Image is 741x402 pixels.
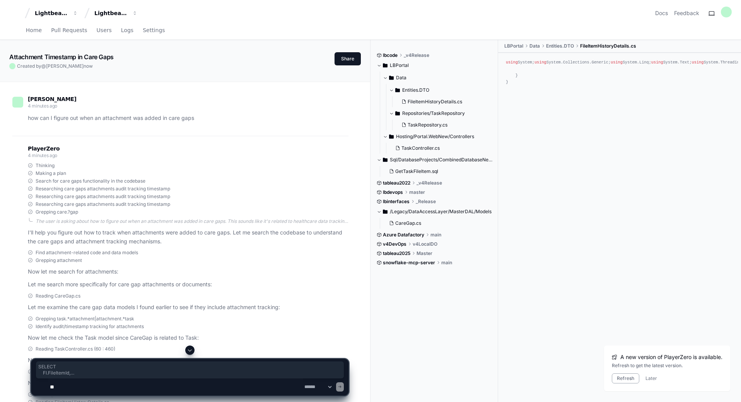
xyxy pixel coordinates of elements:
svg: Directory [389,132,394,141]
span: FileItemHistoryDetails.cs [408,99,462,105]
span: Settings [143,28,165,33]
div: Lightbeam Health [35,9,68,17]
span: lbcode [383,52,398,58]
span: _v4Release [404,52,429,58]
span: Researching care gaps attachments audit tracking timestamp [36,193,170,200]
span: Researching care gaps attachments audit tracking timestamp [36,201,170,207]
p: I'll help you figure out how to track when attachments were added to care gaps. Let me search the... [28,228,348,246]
svg: Directory [395,109,400,118]
span: @ [41,63,46,69]
span: FileItemHistoryDetails.cs [580,43,636,49]
span: lbinterfaces [383,198,410,205]
span: Grepping task.*attachment|attachment.*task [36,316,134,322]
span: main [430,232,441,238]
button: Hosting/Portal.WebNew/Controllers [383,130,492,143]
button: /Legacy/DataAccessLayer/MasterDAL/Models [377,205,492,218]
div: Lightbeam Health Solutions [94,9,128,17]
button: GetTaskFileItem.sql [386,166,488,177]
span: Pull Requests [51,28,87,33]
span: CareGap.cs [395,220,421,226]
span: Thinking [36,163,55,169]
button: Later [645,375,657,381]
button: Share [335,52,361,65]
button: Entities.DTO [389,84,492,96]
span: Hosting/Portal.WebNew/Controllers [396,133,474,140]
span: Data [396,75,406,81]
button: Repositories/TaskRepository [389,107,492,120]
a: Docs [655,9,668,17]
span: Researching care gaps attachments audit tracking timestamp [36,186,170,192]
span: using [506,60,518,65]
span: [PERSON_NAME] [46,63,84,69]
span: Sql/DatabaseProjects/CombinedDatabaseNew/transactional/dbo/Stored Procedures [390,157,492,163]
span: snowflake-mcp-server [383,260,435,266]
span: _Release [416,198,436,205]
p: Let me search more specifically for care gap attachments or documents: [28,280,348,289]
button: TaskController.cs [392,143,488,154]
p: how can I figure out when an attachment was added in care gaps [28,114,348,123]
p: Let me examine the care gap data models I found earlier to see if they include attachment tracking: [28,303,348,312]
span: lbdevops [383,189,403,195]
span: tableau2022 [383,180,410,186]
span: /Legacy/DataAccessLayer/MasterDAL/Models [390,209,492,215]
span: Reading CareGap.cs [36,293,80,299]
span: SELECT FI.FileItemId, FI.OriginalFileName, FI.CreateDateTime, FI.CreateLBUserId, U.FirstName + ' ... [38,364,341,376]
p: Now let me search for attachments: [28,267,348,276]
button: FileItemHistoryDetails.cs [398,96,488,107]
span: Search for care gaps functionality in the codebase [36,178,145,184]
svg: Directory [389,73,394,82]
span: Home [26,28,42,33]
span: Making a plan [36,170,66,176]
button: Feedback [674,9,699,17]
button: Sql/DatabaseProjects/CombinedDatabaseNew/transactional/dbo/Stored Procedures [377,154,492,166]
span: v4LocalDO [413,241,437,247]
span: tableau2025 [383,250,410,257]
svg: Directory [395,86,400,95]
span: GetTaskFileItem.sql [395,168,438,174]
button: LBPortal [377,59,492,72]
a: Logs [121,22,133,39]
span: Identify audit/timestamp tracking for attachments [36,323,144,330]
svg: Directory [383,155,388,164]
button: Lightbeam Health Solutions [91,6,141,20]
app-text-character-animate: Attachment Timestamp in Care Gaps [9,53,114,61]
span: master [409,189,425,195]
a: Pull Requests [51,22,87,39]
span: using [611,60,623,65]
button: Data [383,72,492,84]
span: Data [529,43,540,49]
span: Users [97,28,112,33]
span: 4 minutes ago [28,103,57,109]
a: Users [97,22,112,39]
span: main [441,260,452,266]
svg: Directory [383,207,388,216]
span: using [534,60,546,65]
span: Entities.DTO [402,87,429,93]
span: Find attachment-related code and data models [36,250,138,256]
span: TaskRepository.cs [408,122,447,128]
span: Master [417,250,432,257]
a: Home [26,22,42,39]
p: Now let me check the Task model since CareGap is related to Task: [28,334,348,342]
span: Logs [121,28,133,33]
button: TaskRepository.cs [398,120,488,130]
span: PlayerZero [28,146,60,151]
span: using [692,60,704,65]
div: System; System.Collections.Generic; System.Linq; System.Text; System.Threading.Tasks; { { ItemId ... [506,59,733,86]
span: v4DevOps [383,241,406,247]
span: Grepping care.?gap [36,209,78,215]
span: Created by [17,63,93,69]
span: _v4Release [417,180,442,186]
svg: Directory [383,61,388,70]
span: LBPortal [390,62,409,68]
button: CareGap.cs [386,218,488,229]
a: Settings [143,22,165,39]
span: Repositories/TaskRepository [402,110,465,116]
span: 4 minutes ago [28,152,57,158]
span: now [84,63,93,69]
button: Lightbeam Health [32,6,81,20]
button: Refresh [612,373,639,383]
span: Azure Datafactory [383,232,424,238]
div: Refresh to get the latest version. [612,363,722,369]
span: [PERSON_NAME] [28,96,77,102]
